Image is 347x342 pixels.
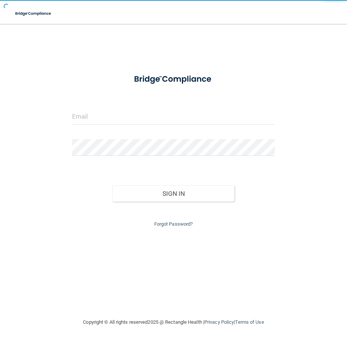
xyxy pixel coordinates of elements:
input: Email [72,108,275,125]
a: Forgot Password? [154,221,193,227]
img: bridge_compliance_login_screen.278c3ca4.svg [11,6,56,21]
button: Sign In [112,185,234,202]
a: Terms of Use [235,319,264,325]
img: bridge_compliance_login_screen.278c3ca4.svg [126,69,221,90]
a: Privacy Policy [204,319,234,325]
div: Copyright © All rights reserved 2025 @ Rectangle Health | | [37,310,310,334]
